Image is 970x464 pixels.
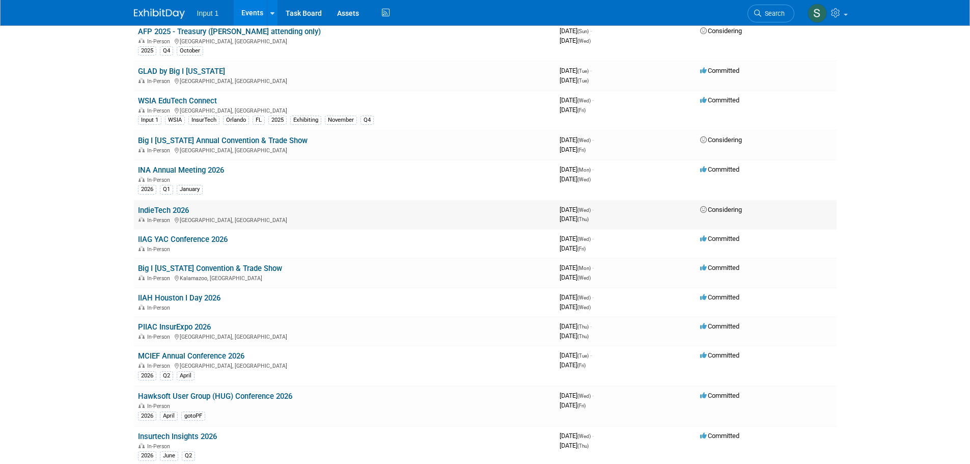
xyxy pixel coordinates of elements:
[138,217,145,222] img: In-Person Event
[223,116,249,125] div: Orlando
[560,96,594,104] span: [DATE]
[577,98,591,103] span: (Wed)
[577,353,589,359] span: (Tue)
[592,293,594,301] span: -
[577,246,586,252] span: (Fri)
[577,295,591,301] span: (Wed)
[590,351,592,359] span: -
[138,363,145,368] img: In-Person Event
[147,78,173,85] span: In-Person
[590,67,592,74] span: -
[592,166,594,173] span: -
[808,4,827,23] img: Susan Stout
[577,29,589,34] span: (Sun)
[138,67,225,76] a: GLAD by Big I [US_STATE]
[182,451,195,460] div: Q2
[560,215,589,223] span: [DATE]
[138,185,156,194] div: 2026
[700,235,739,242] span: Committed
[138,351,244,361] a: MCIEF Annual Conference 2026
[138,403,145,408] img: In-Person Event
[560,361,586,369] span: [DATE]
[577,393,591,399] span: (Wed)
[700,136,742,144] span: Considering
[577,147,586,153] span: (Fri)
[138,361,551,369] div: [GEOGRAPHIC_DATA], [GEOGRAPHIC_DATA]
[577,275,591,281] span: (Wed)
[138,334,145,339] img: In-Person Event
[700,432,739,440] span: Committed
[138,107,145,113] img: In-Person Event
[138,305,145,310] img: In-Person Event
[138,27,321,36] a: AFP 2025 - Treasury ([PERSON_NAME] attending only)
[138,264,282,273] a: Big I [US_STATE] Convention & Trade Show
[138,332,551,340] div: [GEOGRAPHIC_DATA], [GEOGRAPHIC_DATA]
[577,207,591,213] span: (Wed)
[165,116,185,125] div: WSIA
[147,177,173,183] span: In-Person
[577,324,589,330] span: (Thu)
[147,403,173,410] span: In-Person
[268,116,287,125] div: 2025
[577,68,589,74] span: (Tue)
[560,76,589,84] span: [DATE]
[147,217,173,224] span: In-Person
[138,275,145,280] img: In-Person Event
[160,46,173,56] div: Q4
[147,305,173,311] span: In-Person
[138,293,220,303] a: IIAH Houston I Day 2026
[138,96,217,105] a: WSIA EduTech Connect
[160,185,173,194] div: Q1
[138,136,308,145] a: Big I [US_STATE] Annual Convention & Trade Show
[147,334,173,340] span: In-Person
[577,363,586,368] span: (Fri)
[361,116,374,125] div: Q4
[577,236,591,242] span: (Wed)
[560,432,594,440] span: [DATE]
[138,392,292,401] a: Hawksoft User Group (HUG) Conference 2026
[188,116,219,125] div: InsurTech
[577,38,591,44] span: (Wed)
[592,96,594,104] span: -
[577,107,586,113] span: (Fri)
[560,244,586,252] span: [DATE]
[138,274,551,282] div: Kalamazoo, [GEOGRAPHIC_DATA]
[147,246,173,253] span: In-Person
[138,412,156,421] div: 2026
[147,443,173,450] span: In-Person
[761,10,785,17] span: Search
[577,177,591,182] span: (Wed)
[138,235,228,244] a: IIAG YAC Conference 2026
[290,116,321,125] div: Exhibiting
[560,235,594,242] span: [DATE]
[138,451,156,460] div: 2026
[560,332,589,340] span: [DATE]
[138,78,145,83] img: In-Person Event
[560,206,594,213] span: [DATE]
[560,293,594,301] span: [DATE]
[700,293,739,301] span: Committed
[147,38,173,45] span: In-Person
[577,265,591,271] span: (Mon)
[577,305,591,310] span: (Wed)
[138,206,189,215] a: IndieTech 2026
[138,246,145,251] img: In-Person Event
[177,371,195,380] div: April
[560,351,592,359] span: [DATE]
[138,177,145,182] img: In-Person Event
[147,147,173,154] span: In-Person
[147,275,173,282] span: In-Person
[577,78,589,84] span: (Tue)
[138,146,551,154] div: [GEOGRAPHIC_DATA], [GEOGRAPHIC_DATA]
[138,147,145,152] img: In-Person Event
[138,432,217,441] a: Insurtech Insights 2026
[138,166,224,175] a: INA Annual Meeting 2026
[700,351,739,359] span: Committed
[700,264,739,271] span: Committed
[592,206,594,213] span: -
[560,27,592,35] span: [DATE]
[560,264,594,271] span: [DATE]
[160,451,178,460] div: June
[577,443,589,449] span: (Thu)
[592,392,594,399] span: -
